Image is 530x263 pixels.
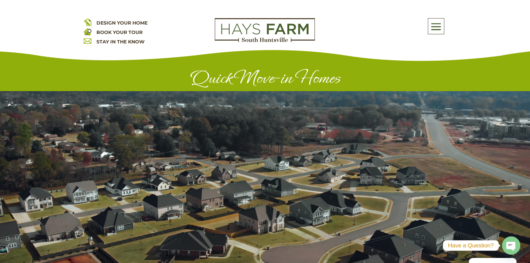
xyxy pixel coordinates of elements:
[215,18,315,42] img: Logo
[84,28,91,35] img: book your home tour
[96,29,142,35] a: BOOK YOUR TOUR
[215,38,315,44] a: hays farm homes huntsville development
[84,68,447,91] h1: Quick Move-in Homes
[96,39,145,45] a: STAY IN THE KNOW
